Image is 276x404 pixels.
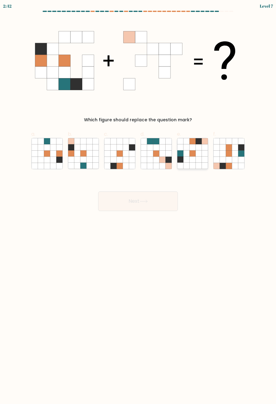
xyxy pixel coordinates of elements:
div: Level 7 [260,3,273,9]
button: Next [98,191,178,211]
div: Which figure should replace the question mark? [35,117,241,123]
span: c. [104,130,108,138]
span: d. [140,130,144,138]
div: 2:42 [3,3,12,9]
span: a. [31,130,35,138]
span: f. [213,130,216,138]
span: e. [177,130,181,138]
span: b. [68,130,72,138]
